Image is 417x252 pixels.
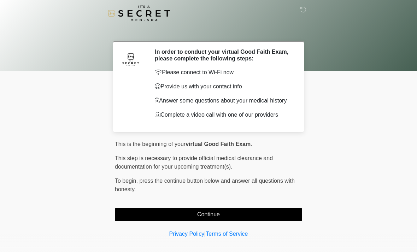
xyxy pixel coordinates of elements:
strong: virtual Good Faith Exam [186,141,251,147]
p: Complete a video call with one of our providers [155,111,292,119]
p: Provide us with your contact info [155,82,292,91]
a: Terms of Service [206,231,248,237]
a: Privacy Policy [169,231,205,237]
img: It's A Secret Med Spa Logo [108,5,170,21]
a: | [204,231,206,237]
span: press the continue button below and answer all questions with honesty. [115,178,295,192]
p: Please connect to Wi-Fi now [155,68,292,77]
span: To begin, [115,178,139,184]
p: Answer some questions about your medical history [155,96,292,105]
button: Continue [115,208,302,221]
h1: ‎ ‎ [110,25,307,39]
span: . [251,141,252,147]
img: Agent Avatar [120,48,141,70]
span: This step is necessary to provide official medical clearance and documentation for your upcoming ... [115,155,273,170]
h2: In order to conduct your virtual Good Faith Exam, please complete the following steps: [155,48,292,62]
span: This is the beginning of your [115,141,186,147]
